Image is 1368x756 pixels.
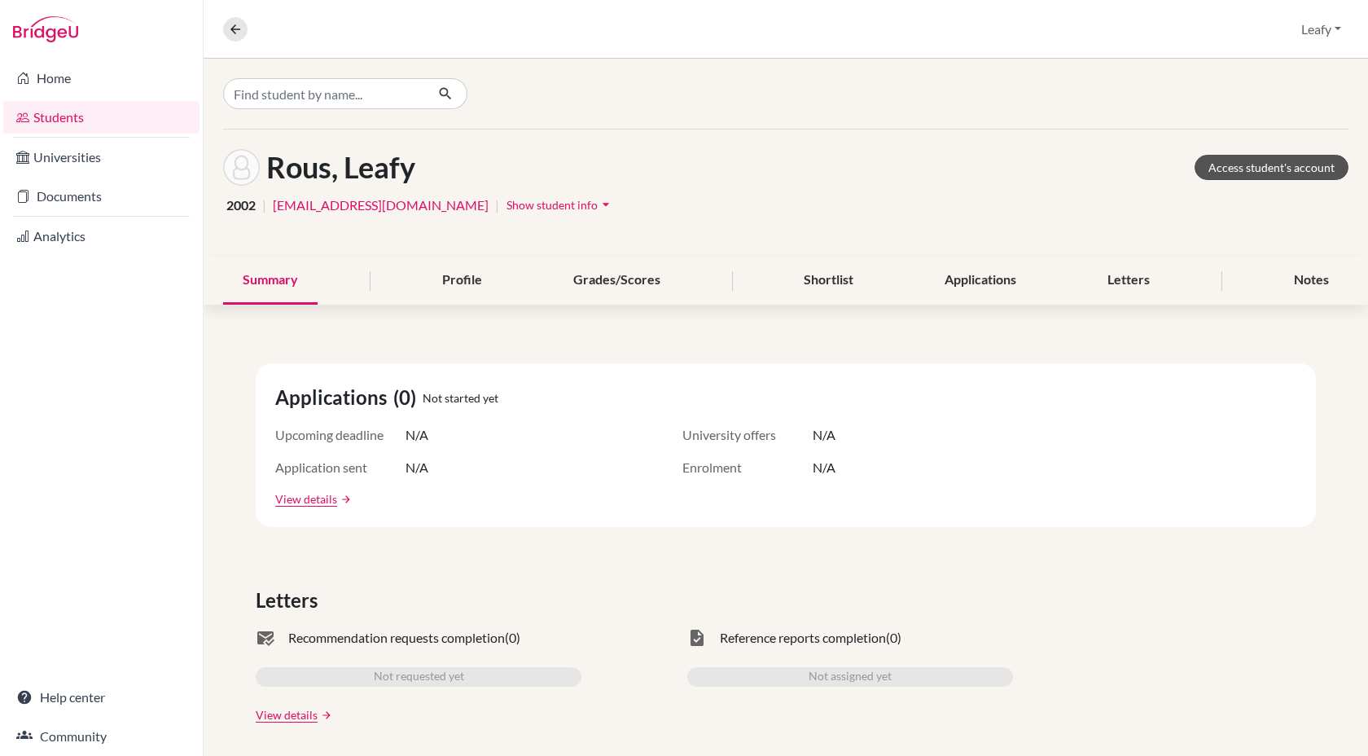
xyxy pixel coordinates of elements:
a: [EMAIL_ADDRESS][DOMAIN_NAME] [273,196,489,215]
span: (0) [393,383,423,412]
span: Applications [275,383,393,412]
input: Find student by name... [223,78,425,109]
span: Recommendation requests completion [288,628,505,648]
a: Access student's account [1195,155,1348,180]
a: View details [275,490,337,508]
span: Not assigned yet [809,667,892,687]
img: Leafy Rous's avatar [223,149,260,186]
a: Documents [3,180,199,213]
span: Letters [256,586,324,615]
div: Shortlist [784,257,873,305]
span: Enrolment [682,458,813,477]
a: View details [256,706,318,723]
a: Students [3,101,199,134]
span: N/A [406,458,428,477]
div: Summary [223,257,318,305]
a: Help center [3,681,199,714]
span: | [262,196,266,215]
i: arrow_drop_down [598,196,614,213]
div: Grades/Scores [554,257,680,305]
div: Applications [925,257,1036,305]
a: Home [3,62,199,94]
span: N/A [406,425,428,445]
a: Analytics [3,220,199,253]
span: N/A [813,425,835,445]
h1: Rous, Leafy [266,150,415,185]
div: Profile [423,257,502,305]
span: task [687,628,707,648]
span: Show student info [506,198,598,212]
a: Universities [3,141,199,174]
span: Upcoming deadline [275,425,406,445]
span: Not started yet [423,389,498,407]
div: Letters [1088,257,1169,305]
span: mark_email_read [256,628,275,648]
a: arrow_forward [337,494,352,505]
span: Not requested yet [374,667,464,687]
span: (0) [505,628,520,648]
div: Notes [1274,257,1348,305]
button: Leafy [1294,14,1348,45]
a: arrow_forward [318,710,332,721]
img: Bridge-U [13,16,78,42]
span: Reference reports completion [720,628,886,648]
span: | [495,196,499,215]
span: N/A [813,458,835,477]
span: (0) [886,628,901,648]
span: Application sent [275,458,406,477]
a: Community [3,720,199,753]
span: 2002 [226,196,256,215]
span: University offers [682,425,813,445]
button: Show student infoarrow_drop_down [506,192,615,218]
